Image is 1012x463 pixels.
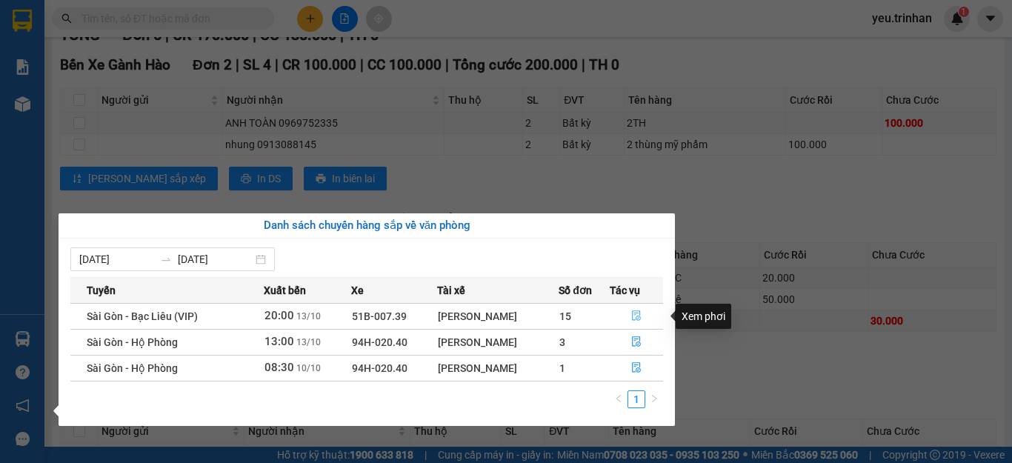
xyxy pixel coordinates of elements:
[676,304,731,329] div: Xem phơi
[264,282,306,299] span: Xuất bến
[645,390,663,408] button: right
[87,362,178,374] span: Sài Gòn - Hộ Phòng
[296,311,321,322] span: 13/10
[352,362,407,374] span: 94H-020.40
[610,390,627,408] li: Previous Page
[610,356,662,380] button: file-done
[87,282,116,299] span: Tuyến
[264,309,294,322] span: 20:00
[614,394,623,403] span: left
[70,217,663,235] div: Danh sách chuyến hàng sắp về văn phòng
[87,336,178,348] span: Sài Gòn - Hộ Phòng
[438,334,558,350] div: [PERSON_NAME]
[352,336,407,348] span: 94H-020.40
[160,253,172,265] span: swap-right
[79,251,154,267] input: Từ ngày
[87,310,198,322] span: Sài Gòn - Bạc Liêu (VIP)
[559,310,571,322] span: 15
[178,251,253,267] input: Đến ngày
[351,282,364,299] span: Xe
[559,362,565,374] span: 1
[650,394,659,403] span: right
[438,360,558,376] div: [PERSON_NAME]
[610,282,640,299] span: Tác vụ
[631,310,642,322] span: file-done
[437,282,465,299] span: Tài xế
[628,391,645,407] a: 1
[352,310,407,322] span: 51B-007.39
[645,390,663,408] li: Next Page
[559,336,565,348] span: 3
[296,337,321,347] span: 13/10
[264,361,294,374] span: 08:30
[631,362,642,374] span: file-done
[610,390,627,408] button: left
[160,253,172,265] span: to
[627,390,645,408] li: 1
[559,282,592,299] span: Số đơn
[264,335,294,348] span: 13:00
[610,330,662,354] button: file-done
[438,308,558,324] div: [PERSON_NAME]
[631,336,642,348] span: file-done
[296,363,321,373] span: 10/10
[610,304,662,328] button: file-done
